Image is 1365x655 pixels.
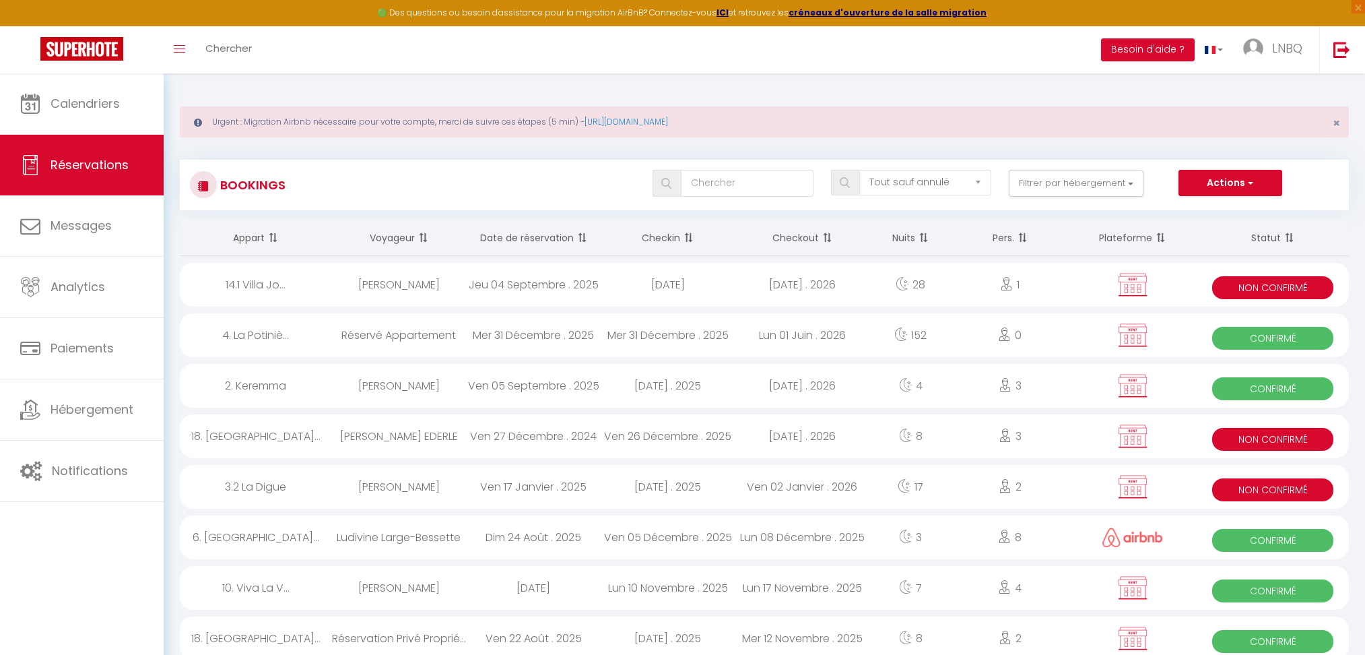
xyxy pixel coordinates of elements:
span: Réservations [51,156,129,173]
button: Filtrer par hébergement [1009,170,1143,197]
button: Besoin d'aide ? [1101,38,1195,61]
input: Chercher [681,170,813,197]
a: ICI [717,7,729,18]
img: logout [1333,41,1350,58]
th: Sort by rentals [180,220,332,256]
a: Chercher [195,26,262,73]
span: Paiements [51,340,114,356]
a: créneaux d'ouverture de la salle migration [789,7,987,18]
a: ... LNBQ [1233,26,1319,73]
h3: Bookings [217,170,286,200]
th: Sort by checkout [735,220,870,256]
span: Hébergement [51,401,133,418]
span: × [1333,115,1340,131]
th: Sort by booking date [466,220,601,256]
span: Calendriers [51,95,120,112]
span: Messages [51,217,112,234]
th: Sort by guest [332,220,467,256]
button: Actions [1178,170,1282,197]
span: Chercher [205,41,252,55]
img: ... [1243,38,1263,59]
span: Analytics [51,278,105,295]
div: Urgent : Migration Airbnb nécessaire pour votre compte, merci de suivre ces étapes (5 min) - [180,106,1349,137]
th: Sort by checkin [601,220,735,256]
span: Notifications [52,462,128,479]
button: Close [1333,117,1340,129]
th: Sort by people [952,220,1069,256]
th: Sort by nights [869,220,952,256]
img: Super Booking [40,37,123,61]
a: [URL][DOMAIN_NAME] [585,116,668,127]
span: LNBQ [1272,40,1302,57]
th: Sort by channel [1068,220,1197,256]
th: Sort by status [1197,220,1349,256]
